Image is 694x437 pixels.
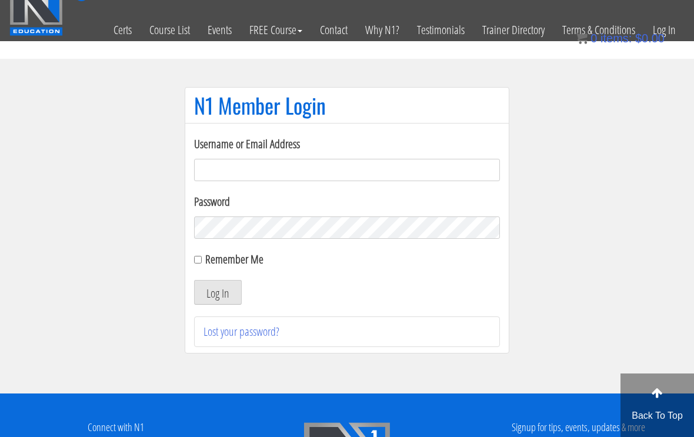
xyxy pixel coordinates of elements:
[241,1,311,59] a: FREE Course
[311,1,356,59] a: Contact
[356,1,408,59] a: Why N1?
[576,32,588,44] img: icon11.png
[408,1,473,59] a: Testimonials
[472,422,685,433] h4: Signup for tips, events, updates & more
[194,135,500,153] label: Username or Email Address
[105,1,141,59] a: Certs
[473,1,553,59] a: Trainer Directory
[576,32,665,45] a: 0 items: $0.00
[9,422,222,433] h4: Connect with N1
[644,1,685,59] a: Log In
[141,1,199,59] a: Course List
[199,1,241,59] a: Events
[620,409,694,423] p: Back To Top
[194,193,500,211] label: Password
[635,32,642,45] span: $
[635,32,665,45] bdi: 0.00
[203,323,279,339] a: Lost your password?
[553,1,644,59] a: Terms & Conditions
[205,251,263,267] label: Remember Me
[194,280,242,305] button: Log In
[194,94,500,117] h1: N1 Member Login
[600,32,632,45] span: items:
[590,32,597,45] span: 0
